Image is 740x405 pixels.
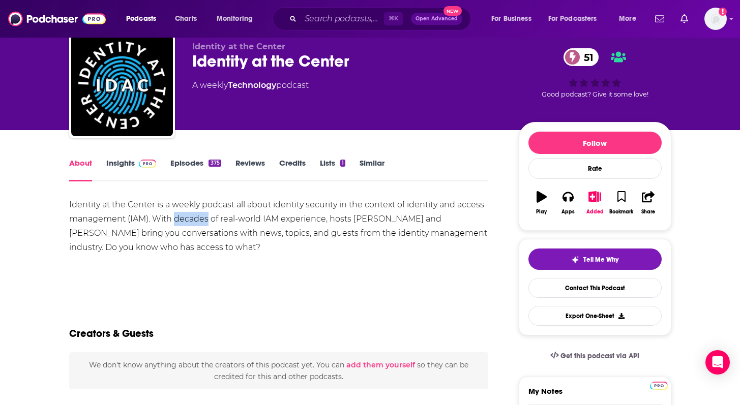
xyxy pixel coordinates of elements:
a: Similar [360,158,384,181]
input: Search podcasts, credits, & more... [301,11,384,27]
a: Show notifications dropdown [651,10,668,27]
span: Get this podcast via API [560,352,639,360]
img: Identity at the Center [71,35,173,136]
span: Monitoring [217,12,253,26]
svg: Add a profile image [719,8,727,16]
button: Share [635,184,661,221]
a: Lists1 [320,158,345,181]
div: Play [536,209,547,215]
img: Podchaser Pro [139,160,157,168]
div: Bookmark [609,209,633,215]
button: open menu [612,11,649,27]
a: About [69,158,92,181]
span: For Business [491,12,531,26]
a: Technology [228,80,276,90]
button: open menu [542,11,612,27]
button: tell me why sparkleTell Me Why [528,248,662,270]
a: Episodes375 [170,158,221,181]
label: My Notes [528,386,662,404]
span: Open Advanced [416,16,458,21]
div: Search podcasts, credits, & more... [282,7,481,30]
span: 51 [574,48,599,66]
button: Apps [555,184,581,221]
img: Podchaser - Follow, Share and Rate Podcasts [8,9,106,28]
a: Contact This Podcast [528,278,662,298]
span: ⌘ K [384,12,403,25]
span: New [443,6,462,16]
button: open menu [210,11,266,27]
button: Play [528,184,555,221]
div: Share [641,209,655,215]
button: open menu [484,11,544,27]
div: 375 [209,160,221,167]
a: Credits [279,158,306,181]
button: Follow [528,132,662,154]
a: Get this podcast via API [542,344,648,368]
div: Rate [528,158,662,179]
button: Open AdvancedNew [411,13,462,25]
span: Logged in as biancagorospe [704,8,727,30]
span: Identity at the Center [192,42,285,51]
button: add them yourself [346,361,415,369]
div: 1 [340,160,345,167]
button: Export One-Sheet [528,306,662,326]
button: open menu [119,11,169,27]
div: Open Intercom Messenger [705,350,730,375]
div: A weekly podcast [192,79,309,91]
img: Podchaser Pro [650,382,668,390]
h2: Creators & Guests [69,327,154,340]
span: We don't know anything about the creators of this podcast yet . You can so they can be credited f... [89,360,468,381]
a: Show notifications dropdown [676,10,692,27]
a: InsightsPodchaser Pro [106,158,157,181]
div: Apps [561,209,575,215]
img: tell me why sparkle [571,256,579,264]
button: Added [581,184,608,221]
button: Bookmark [608,184,635,221]
span: Good podcast? Give it some love! [542,90,648,98]
span: Charts [175,12,197,26]
a: Charts [168,11,203,27]
span: More [619,12,636,26]
img: User Profile [704,8,727,30]
button: Show profile menu [704,8,727,30]
a: Reviews [235,158,265,181]
span: Podcasts [126,12,156,26]
div: 51Good podcast? Give it some love! [519,42,671,105]
div: Identity at the Center is a weekly podcast all about identity security in the context of identity... [69,198,489,255]
div: Added [586,209,604,215]
span: For Podcasters [548,12,597,26]
a: 51 [564,48,599,66]
span: Tell Me Why [583,256,618,264]
a: Pro website [650,380,668,390]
